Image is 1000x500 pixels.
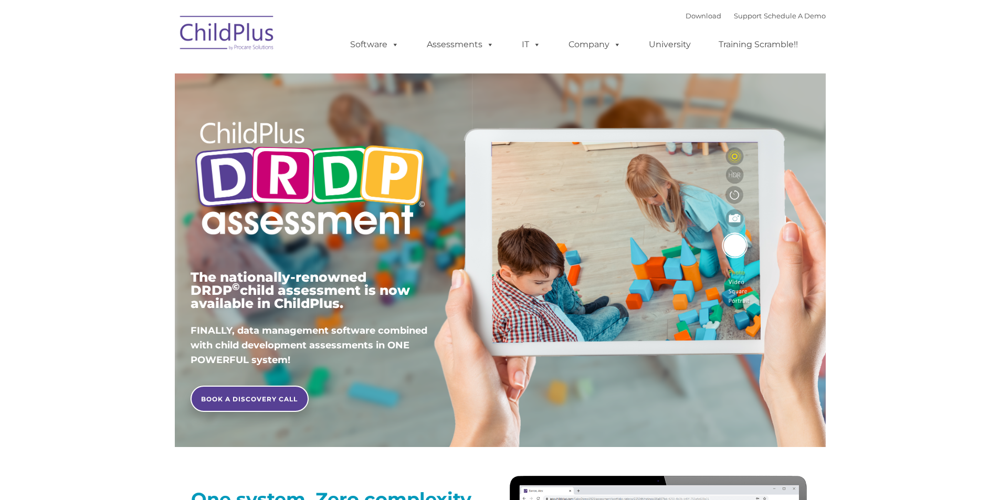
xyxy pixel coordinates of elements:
[708,34,808,55] a: Training Scramble!!
[175,8,280,61] img: ChildPlus by Procare Solutions
[734,12,762,20] a: Support
[191,108,429,252] img: Copyright - DRDP Logo Light
[416,34,504,55] a: Assessments
[511,34,551,55] a: IT
[340,34,409,55] a: Software
[686,12,721,20] a: Download
[232,281,240,293] sup: ©
[558,34,631,55] a: Company
[191,325,427,366] span: FINALLY, data management software combined with child development assessments in ONE POWERFUL sys...
[191,386,309,412] a: BOOK A DISCOVERY CALL
[764,12,826,20] a: Schedule A Demo
[686,12,826,20] font: |
[191,269,410,311] span: The nationally-renowned DRDP child assessment is now available in ChildPlus.
[638,34,701,55] a: University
